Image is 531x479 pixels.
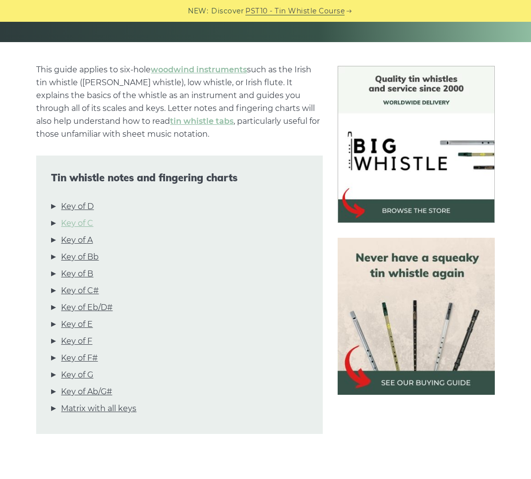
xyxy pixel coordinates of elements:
a: Key of F# [61,352,98,365]
a: tin whistle tabs [170,116,234,126]
span: Discover [211,5,244,17]
a: Key of C [61,217,93,230]
img: BigWhistle Tin Whistle Store [338,66,495,223]
p: This guide applies to six-hole such as the Irish tin whistle ([PERSON_NAME] whistle), low whistle... [36,63,322,141]
a: Key of C# [61,284,99,297]
a: Key of Bb [61,251,99,264]
span: NEW: [188,5,208,17]
a: Key of Ab/G# [61,385,112,398]
a: Matrix with all keys [61,402,136,415]
a: PST10 - Tin Whistle Course [245,5,345,17]
a: Key of A [61,234,93,247]
a: Key of B [61,267,93,280]
a: Key of G [61,369,93,381]
span: Tin whistle notes and fingering charts [51,172,307,184]
img: tin whistle buying guide [338,238,495,395]
a: woodwind instruments [151,65,247,74]
a: Key of F [61,335,92,348]
a: Key of E [61,318,93,331]
a: Key of Eb/D# [61,301,113,314]
a: Key of D [61,200,94,213]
